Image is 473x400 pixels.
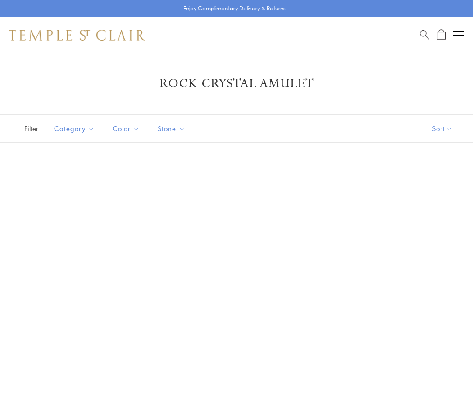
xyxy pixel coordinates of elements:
[183,4,286,13] p: Enjoy Complimentary Delivery & Returns
[453,30,464,41] button: Open navigation
[50,123,101,134] span: Category
[47,118,101,139] button: Category
[420,29,429,41] a: Search
[108,123,146,134] span: Color
[23,76,450,92] h1: Rock Crystal Amulet
[151,118,192,139] button: Stone
[9,30,145,41] img: Temple St. Clair
[437,29,446,41] a: Open Shopping Bag
[106,118,146,139] button: Color
[412,115,473,142] button: Show sort by
[153,123,192,134] span: Stone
